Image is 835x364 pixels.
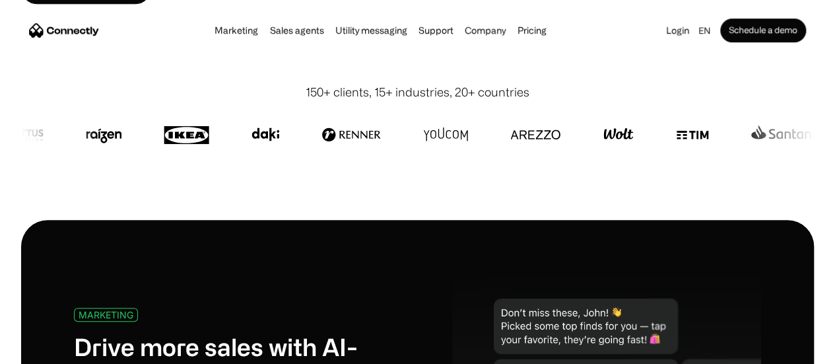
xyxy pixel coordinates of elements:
[29,20,99,40] a: home
[514,25,551,36] a: Pricing
[79,310,133,320] div: MARKETING
[698,21,710,40] div: en
[415,25,457,36] a: Support
[720,18,806,42] a: Schedule a demo
[693,21,720,40] div: en
[306,83,529,101] div: 150+ clients, 15+ industries, 20+ countries
[26,341,79,359] ul: Language list
[211,25,262,36] a: Marketing
[331,25,411,36] a: Utility messaging
[13,340,79,359] aside: Language selected: English
[465,21,506,40] div: Company
[662,21,693,40] a: Login
[265,25,327,36] a: Sales agents
[461,21,510,40] div: Company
